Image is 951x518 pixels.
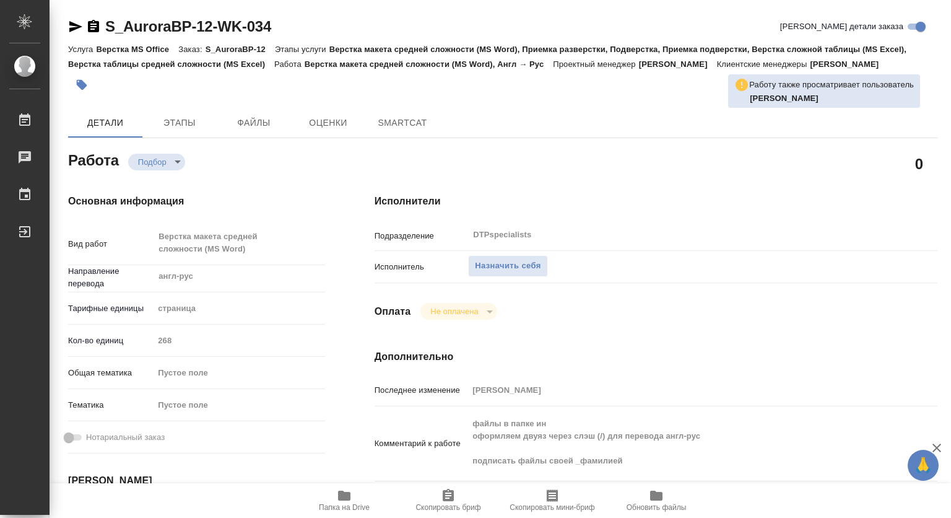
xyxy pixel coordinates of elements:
p: Подразделение [375,230,469,242]
a: S_AuroraBP-12-WK-034 [105,18,271,35]
button: Не оплачена [427,306,482,317]
p: Работу также просматривает пользователь [749,79,914,91]
div: страница [154,298,324,319]
span: Скопировать бриф [415,503,480,512]
button: Назначить себя [468,255,547,277]
button: Скопировать ссылку для ЯМессенджера [68,19,83,34]
span: Скопировать мини-бриф [510,503,594,512]
span: 🙏 [913,452,934,478]
p: Тарифные единицы [68,302,154,315]
h4: Оплата [375,304,411,319]
button: Папка на Drive [292,483,396,518]
input: Пустое поле [154,331,324,349]
p: Климентовский Сергей [750,92,914,105]
h2: Работа [68,148,119,170]
p: Этапы услуги [275,45,329,54]
p: S_AuroraBP-12 [206,45,275,54]
div: Пустое поле [158,367,310,379]
p: Кол-во единиц [68,335,154,347]
div: Подбор [420,303,497,320]
p: Работа [274,59,305,69]
p: Последнее изменение [375,384,469,397]
span: [PERSON_NAME] детали заказа [780,20,903,33]
p: Верстка макета средней сложности (MS Word), Приемка разверстки, Подверстка, Приемка подверстки, В... [68,45,906,69]
button: Добавить тэг [68,71,95,99]
p: Заказ: [178,45,205,54]
h2: 0 [915,153,923,174]
p: Исполнитель [375,261,469,273]
p: Общая тематика [68,367,154,379]
h4: Дополнительно [375,349,937,364]
p: [PERSON_NAME] [810,59,888,69]
input: Пустое поле [468,381,890,399]
button: Скопировать мини-бриф [500,483,604,518]
p: Верстка макета средней сложности (MS Word), Англ → Рус [305,59,554,69]
span: Обновить файлы [627,503,687,512]
h4: Исполнители [375,194,937,209]
p: Проектный менеджер [553,59,638,69]
p: Тематика [68,399,154,411]
div: Пустое поле [154,395,324,416]
b: [PERSON_NAME] [750,94,819,103]
button: Скопировать ссылку [86,19,101,34]
button: Обновить файлы [604,483,708,518]
span: Нотариальный заказ [86,431,165,444]
span: Этапы [150,115,209,131]
p: Клиентские менеджеры [717,59,810,69]
button: 🙏 [908,450,939,481]
p: Вид работ [68,238,154,250]
div: Подбор [128,154,185,170]
p: Услуга [68,45,96,54]
div: Пустое поле [158,399,310,411]
span: Оценки [298,115,358,131]
p: [PERSON_NAME] [639,59,717,69]
span: Назначить себя [475,259,541,273]
span: Файлы [224,115,284,131]
p: Направление перевода [68,265,154,290]
span: Детали [76,115,135,131]
div: Пустое поле [154,362,324,384]
span: Папка на Drive [319,503,370,512]
span: SmartCat [373,115,432,131]
p: Комментарий к работе [375,437,469,450]
button: Скопировать бриф [396,483,500,518]
h4: [PERSON_NAME] [68,473,325,488]
h4: Основная информация [68,194,325,209]
textarea: файлы в папке ин оформляем двуяз через слэш (/) для перевода англ-рус подписать файлы своей _фами... [468,413,890,472]
button: Подбор [134,157,170,167]
p: Верстка MS Office [96,45,178,54]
